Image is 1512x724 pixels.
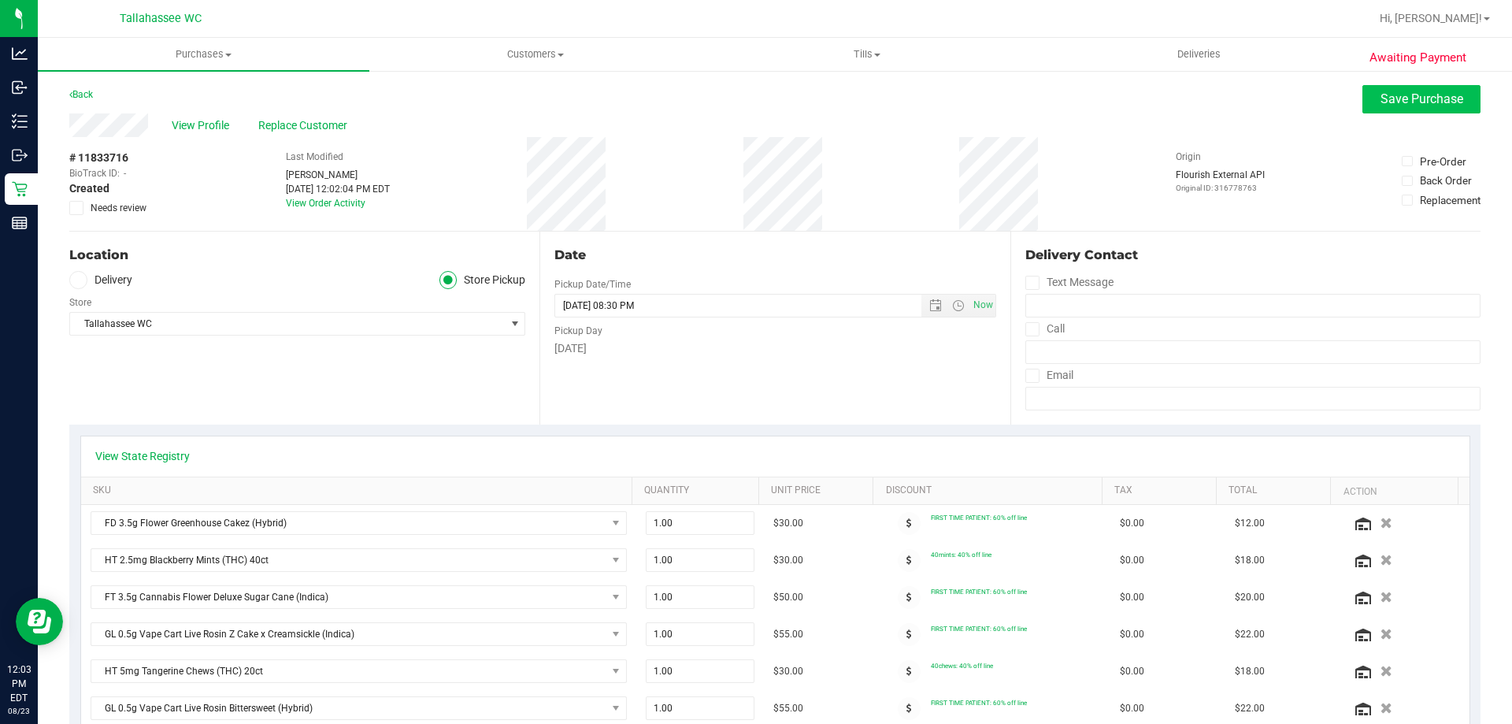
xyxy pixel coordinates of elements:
[91,585,627,609] span: NO DATA FOUND
[1156,47,1242,61] span: Deliveries
[1120,553,1144,568] span: $0.00
[370,47,700,61] span: Customers
[91,660,606,682] span: HT 5mg Tangerine Chews (THC) 20ct
[1120,590,1144,605] span: $0.00
[286,198,365,209] a: View Order Activity
[7,663,31,705] p: 12:03 PM EDT
[93,485,626,497] a: SKU
[1120,664,1144,679] span: $0.00
[1420,154,1466,169] div: Pre-Order
[1380,91,1463,106] span: Save Purchase
[1362,85,1480,113] button: Save Purchase
[91,512,606,534] span: FD 3.5g Flower Greenhouse Cakez (Hybrid)
[69,166,120,180] span: BioTrack ID:
[12,215,28,231] inline-svg: Reports
[773,627,803,642] span: $55.00
[1176,168,1265,194] div: Flourish External API
[12,147,28,163] inline-svg: Outbound
[69,150,128,166] span: # 11833716
[69,271,132,289] label: Delivery
[16,598,63,645] iframe: Resource center
[69,89,93,100] a: Back
[505,313,524,335] span: select
[931,625,1027,633] span: FIRST TIME PATIENT: 60% off line
[931,588,1027,596] span: FIRST TIME PATIENT: 60% off line
[886,485,1096,497] a: Discount
[969,294,996,317] span: Set Current date
[91,549,606,571] span: HT 2.5mg Blackberry Mints (THC) 40ct
[1380,12,1482,24] span: Hi, [PERSON_NAME]!
[258,117,353,134] span: Replace Customer
[439,271,526,289] label: Store Pickup
[12,181,28,197] inline-svg: Retail
[647,660,754,682] input: 1.00
[1235,701,1265,716] span: $22.00
[69,295,91,310] label: Store
[38,47,369,61] span: Purchases
[1025,340,1480,364] input: Format: (999) 999-9999
[1120,516,1144,531] span: $0.00
[286,168,390,182] div: [PERSON_NAME]
[91,586,606,608] span: FT 3.5g Cannabis Flower Deluxe Sugar Cane (Indica)
[1176,150,1201,164] label: Origin
[931,662,993,670] span: 40chews: 40% off line
[12,80,28,95] inline-svg: Inbound
[286,182,390,196] div: [DATE] 12:02:04 PM EDT
[1235,590,1265,605] span: $20.00
[1120,627,1144,642] span: $0.00
[773,664,803,679] span: $30.00
[1420,173,1472,188] div: Back Order
[1235,553,1265,568] span: $18.00
[931,514,1027,522] span: FIRST TIME PATIENT: 60% off line
[1120,701,1144,716] span: $0.00
[647,549,754,571] input: 1.00
[554,340,995,357] div: [DATE]
[931,699,1027,707] span: FIRST TIME PATIENT: 60% off line
[1235,664,1265,679] span: $18.00
[1228,485,1325,497] a: Total
[70,313,505,335] span: Tallahassee WC
[644,485,753,497] a: Quantity
[554,277,631,291] label: Pickup Date/Time
[369,38,701,71] a: Customers
[1235,516,1265,531] span: $12.00
[1025,364,1073,387] label: Email
[647,512,754,534] input: 1.00
[1420,192,1480,208] div: Replacement
[1025,294,1480,317] input: Format: (999) 999-9999
[91,548,627,572] span: NO DATA FOUND
[1176,182,1265,194] p: Original ID: 316778763
[1235,627,1265,642] span: $22.00
[1025,317,1065,340] label: Call
[91,622,627,646] span: NO DATA FOUND
[1025,271,1114,294] label: Text Message
[91,697,606,719] span: GL 0.5g Vape Cart Live Rosin Bittersweet (Hybrid)
[773,701,803,716] span: $55.00
[12,46,28,61] inline-svg: Analytics
[91,511,627,535] span: NO DATA FOUND
[91,201,146,215] span: Needs review
[1114,485,1210,497] a: Tax
[69,180,109,197] span: Created
[7,705,31,717] p: 08/23
[931,551,991,559] span: 40mints: 40% off line
[69,246,525,265] div: Location
[1330,477,1457,506] th: Action
[172,117,235,134] span: View Profile
[124,166,126,180] span: -
[95,448,190,464] a: View State Registry
[773,516,803,531] span: $30.00
[1025,246,1480,265] div: Delivery Contact
[773,553,803,568] span: $30.00
[773,590,803,605] span: $50.00
[91,696,627,720] span: NO DATA FOUND
[1369,49,1466,67] span: Awaiting Payment
[554,324,602,338] label: Pickup Day
[647,623,754,645] input: 1.00
[921,299,948,312] span: Open the date view
[1033,38,1365,71] a: Deliveries
[647,586,754,608] input: 1.00
[12,113,28,129] inline-svg: Inventory
[771,485,867,497] a: Unit Price
[91,659,627,683] span: NO DATA FOUND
